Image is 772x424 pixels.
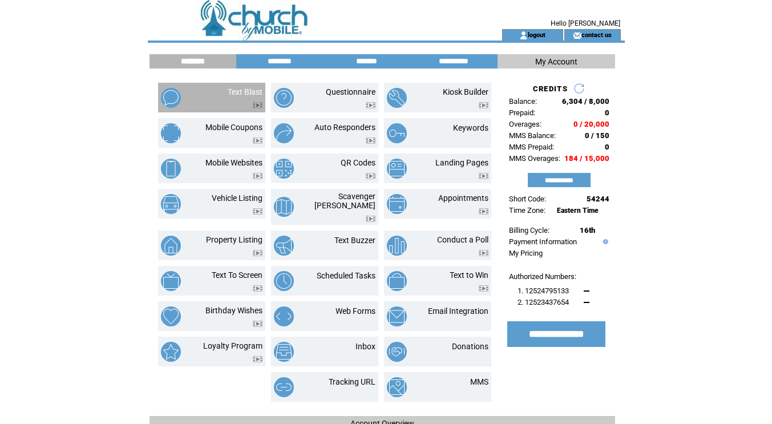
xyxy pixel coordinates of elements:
[479,173,488,179] img: video.png
[528,31,545,38] a: logout
[161,306,181,326] img: birthday-wishes.png
[274,88,294,108] img: questionnaire.png
[387,123,407,143] img: keywords.png
[509,272,576,281] span: Authorized Numbers:
[509,108,535,117] span: Prepaid:
[366,173,375,179] img: video.png
[387,194,407,214] img: appointments.png
[253,102,262,108] img: video.png
[387,342,407,362] img: donations.png
[428,306,488,316] a: Email Integration
[533,84,568,93] span: CREDITS
[161,236,181,256] img: property-listing.png
[518,298,569,306] span: 2. 12523437654
[479,208,488,215] img: video.png
[562,97,609,106] span: 6,304 / 8,000
[366,102,375,108] img: video.png
[509,195,546,203] span: Short Code:
[161,271,181,291] img: text-to-screen.png
[438,193,488,203] a: Appointments
[509,143,554,151] span: MMS Prepaid:
[274,306,294,326] img: web-forms.png
[581,31,612,38] a: contact us
[387,306,407,326] img: email-integration.png
[253,208,262,215] img: video.png
[551,19,620,27] span: Hello [PERSON_NAME]
[205,123,262,132] a: Mobile Coupons
[479,250,488,256] img: video.png
[274,197,294,217] img: scavenger-hunt.png
[585,131,609,140] span: 0 / 150
[479,102,488,108] img: video.png
[605,108,609,117] span: 0
[206,235,262,244] a: Property Listing
[509,237,577,246] a: Payment Information
[329,377,375,386] a: Tracking URL
[253,321,262,327] img: video.png
[509,131,556,140] span: MMS Balance:
[161,88,181,108] img: text-blast.png
[355,342,375,351] a: Inbox
[387,88,407,108] img: kiosk-builder.png
[509,97,537,106] span: Balance:
[274,377,294,397] img: tracking-url.png
[519,31,528,40] img: account_icon.gif
[161,159,181,179] img: mobile-websites.png
[336,306,375,316] a: Web Forms
[326,87,375,96] a: Questionnaire
[387,236,407,256] img: conduct-a-poll.png
[509,154,560,163] span: MMS Overages:
[605,143,609,151] span: 0
[509,120,541,128] span: Overages:
[387,271,407,291] img: text-to-win.png
[317,271,375,280] a: Scheduled Tasks
[535,57,577,66] span: My Account
[366,216,375,222] img: video.png
[557,207,599,215] span: Eastern Time
[387,377,407,397] img: mms.png
[600,239,608,244] img: help.gif
[450,270,488,280] a: Text to Win
[509,226,549,235] span: Billing Cycle:
[274,271,294,291] img: scheduled-tasks.png
[509,206,545,215] span: Time Zone:
[205,306,262,315] a: Birthday Wishes
[212,270,262,280] a: Text To Screen
[387,159,407,179] img: landing-pages.png
[453,123,488,132] a: Keywords
[470,377,488,386] a: MMS
[253,250,262,256] img: video.png
[479,285,488,292] img: video.png
[212,193,262,203] a: Vehicle Listing
[564,154,609,163] span: 184 / 15,000
[253,138,262,144] img: video.png
[274,236,294,256] img: text-buzzer.png
[205,158,262,167] a: Mobile Websites
[314,192,375,210] a: Scavenger [PERSON_NAME]
[573,31,581,40] img: contact_us_icon.gif
[509,249,543,257] a: My Pricing
[161,194,181,214] img: vehicle-listing.png
[253,173,262,179] img: video.png
[161,342,181,362] img: loyalty-program.png
[518,286,569,295] span: 1. 12524795133
[314,123,375,132] a: Auto Responders
[274,159,294,179] img: qr-codes.png
[366,138,375,144] img: video.png
[580,226,595,235] span: 16th
[573,120,609,128] span: 0 / 20,000
[437,235,488,244] a: Conduct a Poll
[253,356,262,362] img: video.png
[452,342,488,351] a: Donations
[228,87,262,96] a: Text Blast
[587,195,609,203] span: 54244
[274,342,294,362] img: inbox.png
[274,123,294,143] img: auto-responders.png
[253,285,262,292] img: video.png
[161,123,181,143] img: mobile-coupons.png
[341,158,375,167] a: QR Codes
[443,87,488,96] a: Kiosk Builder
[435,158,488,167] a: Landing Pages
[334,236,375,245] a: Text Buzzer
[203,341,262,350] a: Loyalty Program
